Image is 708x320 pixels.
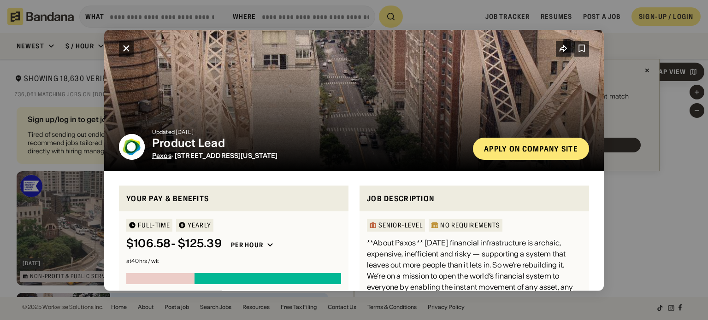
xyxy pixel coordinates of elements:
[231,241,263,249] div: Per hour
[126,237,222,250] div: $ 106.58 - $125.39
[152,129,466,134] div: Updated [DATE]
[152,151,171,159] a: Paxos
[152,136,466,150] div: Product Lead
[152,151,466,159] div: · [STREET_ADDRESS][US_STATE]
[188,222,211,228] div: YEARLY
[138,222,170,228] div: Full-time
[440,222,500,228] div: No Requirements
[126,192,341,204] div: Your pay & benefits
[126,258,341,264] div: at 40 hrs / wk
[119,134,145,159] img: Paxos logo
[367,192,582,204] div: Job Description
[378,222,423,228] div: Senior-Level
[484,145,578,152] div: Apply on company site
